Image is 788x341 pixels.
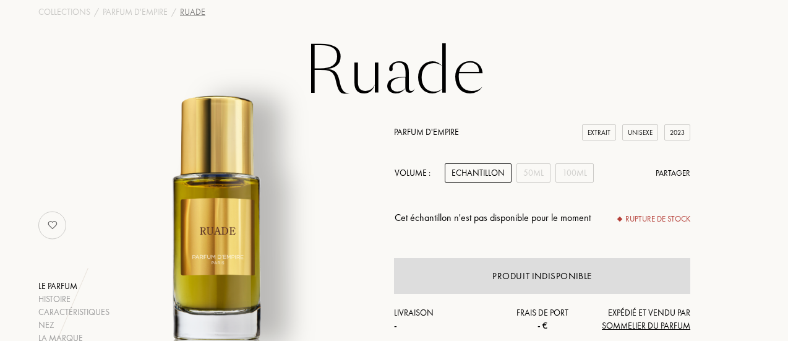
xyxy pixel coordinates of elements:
div: Partager [656,167,690,179]
span: - [394,320,397,331]
div: / [94,6,99,19]
div: 50mL [516,163,550,183]
div: Frais de port [493,306,592,332]
div: 100mL [555,163,594,183]
span: Sommelier du Parfum [602,320,690,331]
div: Livraison [394,306,493,332]
img: no_like_p.png [40,213,65,238]
div: Cet échantillon n'est pas disponible pour le moment [395,210,591,225]
span: - € [537,320,547,331]
div: Extrait [582,124,616,141]
div: Unisexe [622,124,658,141]
div: Le parfum [38,280,109,293]
div: Echantillon [445,163,512,183]
div: Histoire [38,293,109,306]
a: Parfum d'Empire [103,6,168,19]
a: Parfum d'Empire [394,126,459,137]
div: Volume : [394,163,437,183]
div: Ruade [180,6,205,19]
div: Expédié et vendu par [591,306,690,332]
h1: Ruade [85,38,703,106]
a: Collections [38,6,90,19]
div: Caractéristiques [38,306,109,319]
div: / [171,6,176,19]
div: Rupture de stock [618,213,690,225]
div: Produit indisponible [492,269,592,283]
div: Nez [38,319,109,332]
div: 2023 [664,124,690,141]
